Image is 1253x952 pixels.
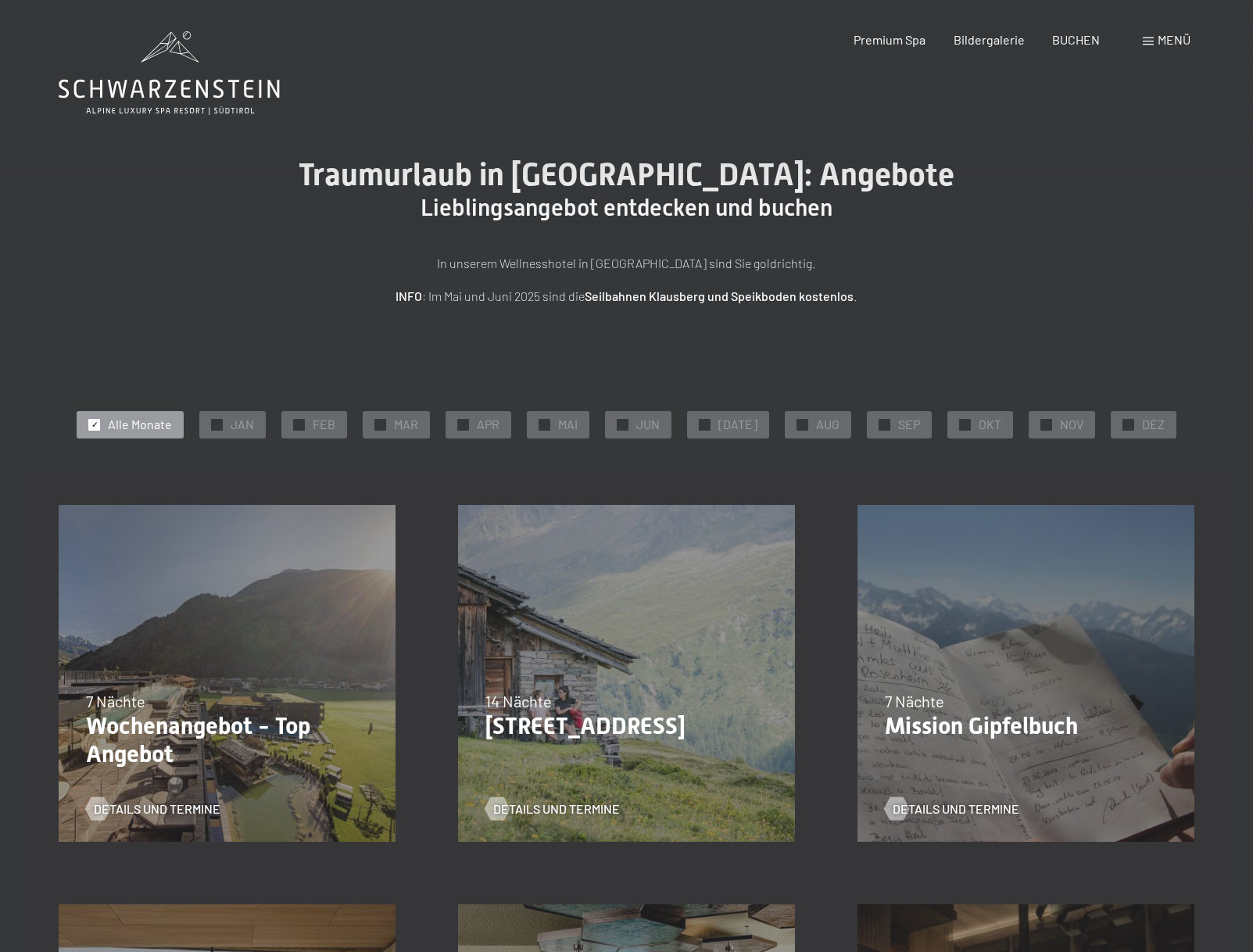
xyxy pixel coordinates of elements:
span: ✓ [542,419,548,430]
span: Menü [1158,32,1190,47]
span: ✓ [882,419,888,430]
span: MAI [558,416,578,433]
span: [DATE] [718,416,757,433]
span: ✓ [91,419,98,430]
span: Alle Monate [108,416,172,433]
span: APR [477,416,499,433]
a: Details und Termine [885,800,1019,818]
span: ✓ [620,419,626,430]
strong: INFO [396,288,422,303]
a: BUCHEN [1052,32,1100,47]
a: Details und Termine [86,800,220,818]
span: JUN [636,416,660,433]
a: Details und Termine [485,800,620,818]
span: ✓ [378,419,384,430]
span: ✓ [1044,419,1050,430]
span: MAR [394,416,418,433]
p: In unserem Wellnesshotel in [GEOGRAPHIC_DATA] sind Sie goldrichtig. [236,253,1018,274]
span: ✓ [702,419,708,430]
a: Premium Spa [854,32,925,47]
span: 7 Nächte [885,692,944,710]
span: Details und Termine [493,800,620,818]
span: Traumurlaub in [GEOGRAPHIC_DATA]: Angebote [299,156,954,193]
a: Bildergalerie [954,32,1025,47]
p: [STREET_ADDRESS] [485,712,768,740]
span: FEB [313,416,335,433]
span: ✓ [296,419,303,430]
p: Wochenangebot - Top Angebot [86,712,368,768]
span: SEP [898,416,920,433]
strong: Seilbahnen Klausberg und Speikboden kostenlos [585,288,854,303]
span: JAN [231,416,254,433]
span: Details und Termine [94,800,220,818]
p: Mission Gipfelbuch [885,712,1167,740]
span: AUG [816,416,840,433]
span: Details und Termine [893,800,1019,818]
p: : Im Mai und Juni 2025 sind die . [236,286,1018,306]
span: ✓ [214,419,220,430]
span: 7 Nächte [86,692,145,710]
span: OKT [979,416,1001,433]
span: ✓ [460,419,467,430]
span: Lieblingsangebot entdecken und buchen [421,194,832,221]
span: ✓ [962,419,968,430]
span: ✓ [800,419,806,430]
span: ✓ [1126,419,1132,430]
span: DEZ [1142,416,1165,433]
span: NOV [1060,416,1083,433]
span: 14 Nächte [485,692,552,710]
